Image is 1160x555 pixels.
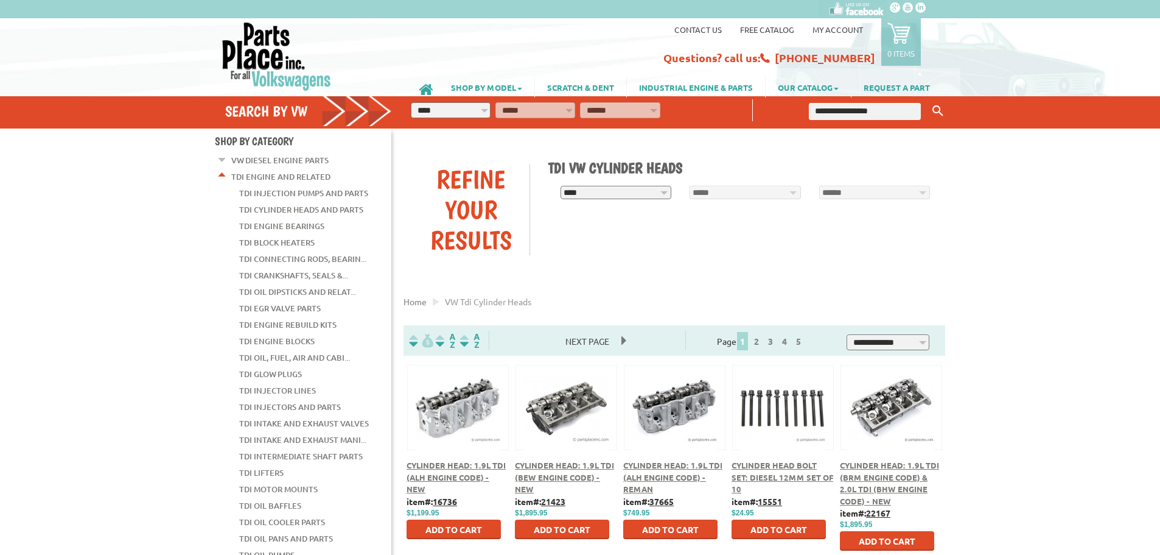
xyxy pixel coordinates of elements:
[445,296,531,307] span: VW tdi cylinder heads
[221,21,332,91] img: Parts Place Inc!
[239,448,363,464] a: TDI Intermediate Shaft Parts
[239,251,366,267] a: TDI Connecting Rods, Bearin...
[623,496,674,507] b: item#:
[553,336,621,347] a: Next Page
[239,498,301,514] a: TDI Oil Baffles
[627,77,765,97] a: INDUSTRIAL ENGINE & PARTS
[732,509,754,517] span: $24.95
[404,296,427,307] a: Home
[541,496,565,507] u: 21423
[929,101,947,121] button: Keyword Search
[413,164,529,255] div: Refine Your Results
[859,536,915,546] span: Add to Cart
[239,317,337,333] a: TDI Engine Rebuild Kits
[515,520,609,539] button: Add to Cart
[239,202,363,217] a: TDI Cylinder Heads and Parts
[425,524,482,535] span: Add to Cart
[407,520,501,539] button: Add to Cart
[553,332,621,350] span: Next Page
[215,135,391,147] h4: Shop By Category
[231,169,330,185] a: TDI Engine and Related
[239,399,341,415] a: TDI Injectors and Parts
[793,336,804,347] a: 5
[239,383,316,398] a: TDI Injector Lines
[732,520,826,539] button: Add to Cart
[750,524,807,535] span: Add to Cart
[433,334,458,348] img: Sort by Headline
[851,77,942,97] a: REQUEST A PART
[740,24,794,35] a: Free Catalog
[239,465,284,481] a: TDI Lifters
[239,481,318,497] a: TDI Motor Mounts
[407,460,506,494] a: Cylinder Head: 1.9L TDI (ALH Engine Code) - New
[239,185,368,201] a: TDI Injection Pumps and Parts
[239,267,348,283] a: TDI Crankshafts, Seals &...
[623,460,722,494] a: Cylinder Head: 1.9L TDI (ALH Engine Code) - Reman
[433,496,457,507] u: 16736
[239,284,356,300] a: TDI Oil Dipsticks and Relat...
[812,24,863,35] a: My Account
[751,336,762,347] a: 2
[766,77,851,97] a: OUR CATALOG
[239,531,333,546] a: TDI Oil Pans and Parts
[887,48,915,58] p: 0 items
[439,77,534,97] a: SHOP BY MODEL
[548,159,937,177] h1: TDI VW Cylinder Heads
[239,514,325,530] a: TDI Oil Cooler Parts
[515,496,565,507] b: item#:
[239,235,315,250] a: TDI Block Heaters
[737,332,748,350] span: 1
[535,77,626,97] a: SCRATCH & DENT
[674,24,722,35] a: Contact us
[239,333,315,349] a: TDI Engine Blocks
[840,520,872,529] span: $1,895.95
[840,507,890,518] b: item#:
[458,334,482,348] img: Sort by Sales Rank
[732,460,833,494] a: Cylinder Head Bolt Set: Diesel 12mm Set Of 10
[239,432,366,448] a: TDI Intake and Exhaust Mani...
[840,531,934,551] button: Add to Cart
[840,460,939,506] a: Cylinder Head: 1.9L TDI (BRM Engine Code) & 2.0L TDI (BHW Engine Code) - New
[409,334,433,348] img: filterpricelow.svg
[779,336,790,347] a: 4
[649,496,674,507] u: 37665
[515,509,547,517] span: $1,895.95
[758,496,782,507] u: 15551
[515,460,614,494] a: Cylinder Head: 1.9L TDI (BEW Engine Code) - New
[623,509,649,517] span: $749.95
[623,520,718,539] button: Add to Cart
[239,218,324,234] a: TDI Engine Bearings
[225,102,392,120] h4: Search by VW
[407,509,439,517] span: $1,199.95
[765,336,776,347] a: 3
[534,524,590,535] span: Add to Cart
[231,152,329,168] a: VW Diesel Engine Parts
[642,524,699,535] span: Add to Cart
[239,350,350,366] a: TDI Oil, Fuel, Air and Cabi...
[407,496,457,507] b: item#:
[881,18,921,66] a: 0 items
[239,415,369,431] a: TDI Intake and Exhaust Valves
[239,366,302,382] a: TDI Glow Plugs
[866,507,890,518] u: 22167
[685,331,837,350] div: Page
[239,300,321,316] a: TDI EGR Valve Parts
[732,496,782,507] b: item#:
